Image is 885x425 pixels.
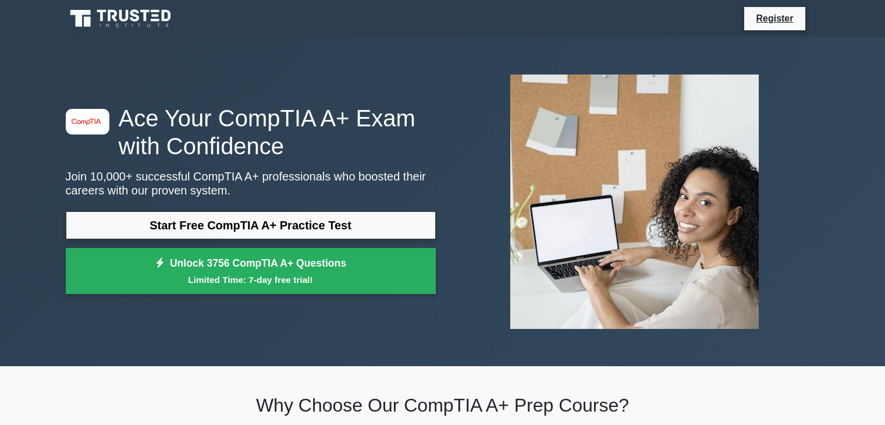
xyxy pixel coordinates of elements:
h2: Why Choose Our CompTIA A+ Prep Course? [66,394,820,416]
p: Join 10,000+ successful CompTIA A+ professionals who boosted their careers with our proven system. [66,169,436,197]
a: Register [749,11,800,26]
a: Start Free CompTIA A+ Practice Test [66,211,436,239]
small: Limited Time: 7-day free trial! [80,273,421,286]
a: Unlock 3756 CompTIA A+ QuestionsLimited Time: 7-day free trial! [66,248,436,295]
h1: Ace Your CompTIA A+ Exam with Confidence [66,104,436,160]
